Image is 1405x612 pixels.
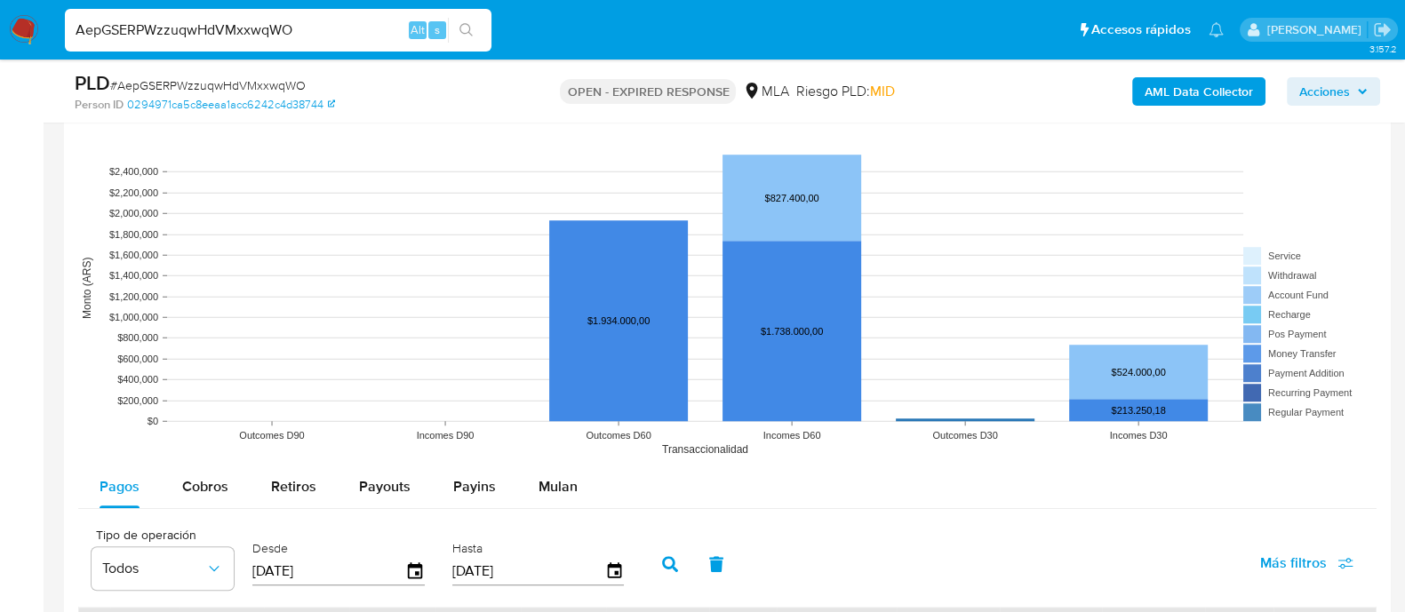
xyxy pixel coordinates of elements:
input: Buscar usuario o caso... [65,19,491,42]
span: # AepGSERPWzzuqwHdVMxxwqWO [110,76,306,94]
span: s [435,21,440,38]
b: PLD [75,68,110,97]
span: Alt [411,21,425,38]
span: 3.157.2 [1369,42,1396,56]
button: search-icon [448,18,484,43]
button: AML Data Collector [1132,77,1265,106]
b: AML Data Collector [1145,77,1253,106]
a: Salir [1373,20,1392,39]
p: OPEN - EXPIRED RESPONSE [560,79,736,104]
p: martin.degiuli@mercadolibre.com [1266,21,1367,38]
a: Notificaciones [1209,22,1224,37]
div: MLA [743,82,788,101]
b: Person ID [75,97,124,113]
a: 0294971ca5c8eeaa1acc6242c4d38744 [127,97,335,113]
span: Accesos rápidos [1091,20,1191,39]
span: Acciones [1299,77,1350,106]
button: Acciones [1287,77,1380,106]
span: Riesgo PLD: [795,82,894,101]
span: MID [869,81,894,101]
